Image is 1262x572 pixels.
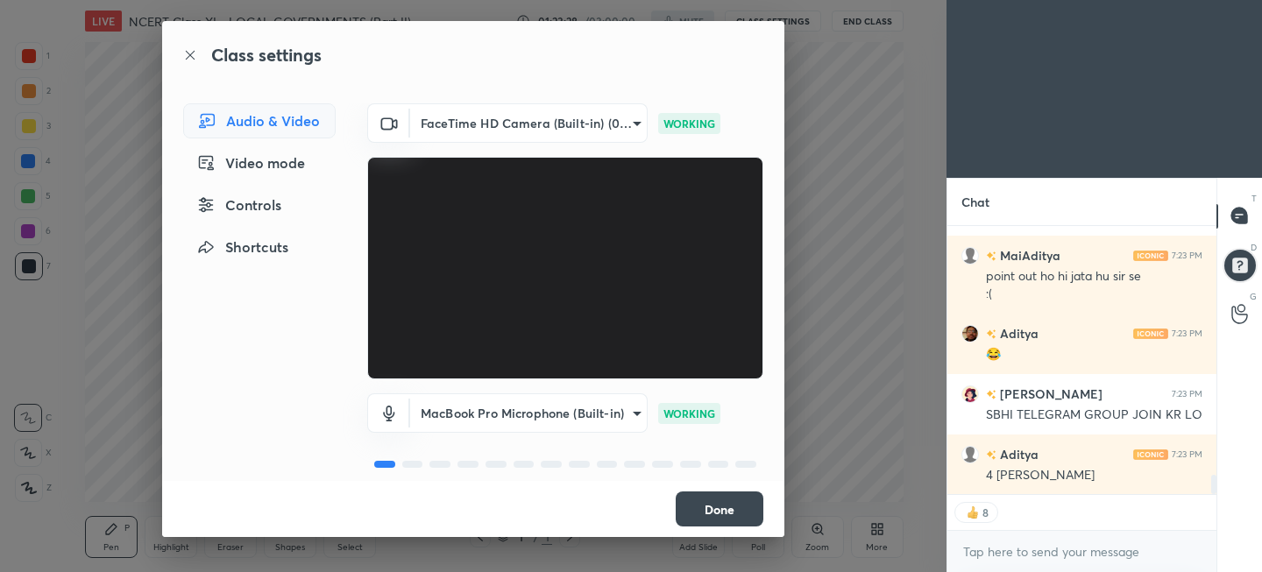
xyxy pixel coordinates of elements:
[986,390,996,399] img: no-rating-badge.077c3623.svg
[986,286,1202,303] div: :(
[961,445,979,463] img: default.png
[211,42,322,68] h2: Class settings
[183,145,336,180] div: Video mode
[1133,448,1168,459] img: iconic-light.a09c19a4.png
[183,103,336,138] div: Audio & Video
[676,491,763,526] button: Done
[986,268,1202,286] div: point out ho hi jata hu sir se
[961,385,979,402] img: 41874182_8DE37DB0-9027-43CC-A510-CD3E4D78CF72.png
[1250,290,1257,303] p: G
[1172,250,1202,260] div: 7:23 PM
[1133,328,1168,338] img: iconic-light.a09c19a4.png
[986,329,996,339] img: no-rating-badge.077c3623.svg
[947,226,1216,495] div: grid
[183,230,336,265] div: Shortcuts
[961,324,979,342] img: a999140a321b4948ae28f42ad3cad718.jpg
[1251,241,1257,254] p: D
[1172,388,1202,399] div: 7:23 PM
[961,246,979,264] img: default.png
[996,445,1039,463] h6: Aditya
[663,406,715,421] p: WORKING
[1251,192,1257,205] p: T
[986,467,1202,484] div: 4 [PERSON_NAME]
[986,450,996,460] img: no-rating-badge.077c3623.svg
[1172,448,1202,459] div: 7:23 PM
[183,187,336,222] div: Controls
[1172,328,1202,338] div: 7:23 PM
[410,103,648,143] div: FaceTime HD Camera (Built-in) (05ac:8514)
[1133,250,1168,260] img: iconic-light.a09c19a4.png
[986,406,1202,424] div: SBHI TELEGRAM GROUP JOIN KR LO
[663,116,715,131] p: WORKING
[947,179,1003,225] p: Chat
[996,385,1102,403] h6: [PERSON_NAME]
[410,393,648,433] div: FaceTime HD Camera (Built-in) (05ac:8514)
[986,346,1202,364] div: 😂
[996,246,1060,265] h6: MaiAditya
[986,251,996,261] img: no-rating-badge.077c3623.svg
[982,505,989,519] div: 8
[996,324,1039,342] h6: Aditya
[964,504,982,521] img: thumbs_up.png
